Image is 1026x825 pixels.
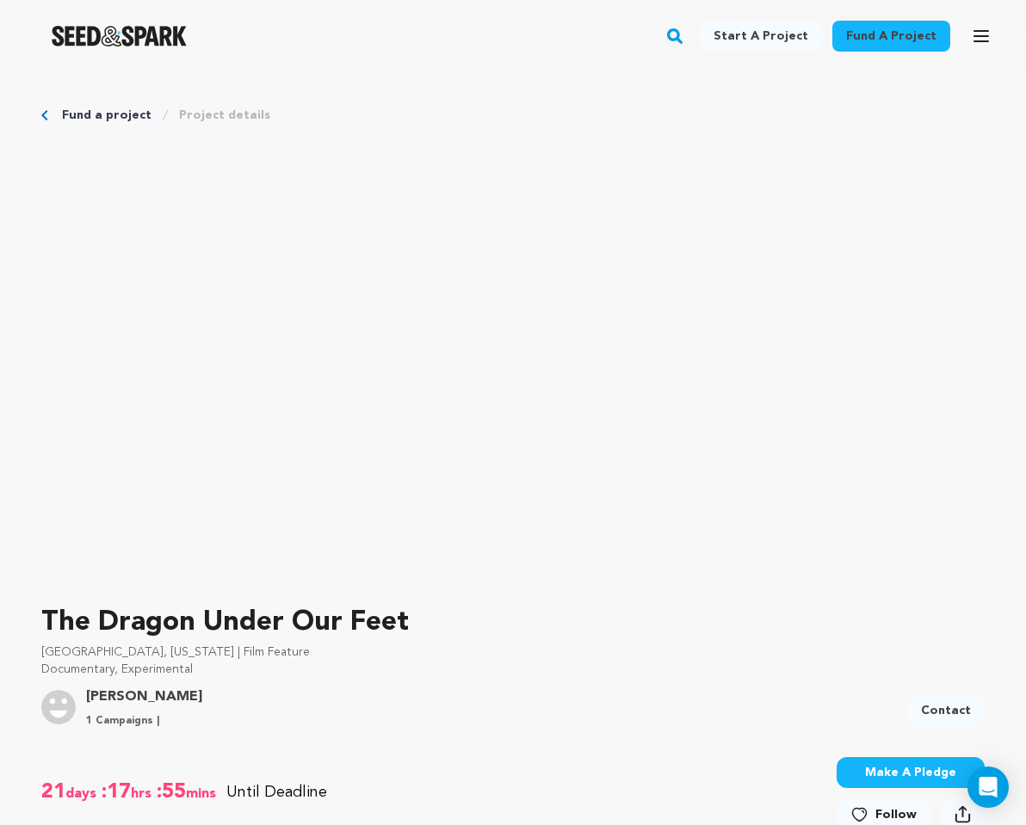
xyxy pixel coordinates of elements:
[41,661,985,678] p: Documentary, Experimental
[131,779,155,806] span: hrs
[65,779,100,806] span: days
[179,107,270,124] a: Project details
[41,107,985,124] div: Breadcrumb
[41,690,76,724] img: user.png
[907,695,985,726] a: Contact
[52,26,187,46] img: Seed&Spark Logo Dark Mode
[86,714,202,728] p: 1 Campaigns |
[155,779,186,806] span: :55
[186,779,219,806] span: mins
[837,757,985,788] button: Make A Pledge
[226,780,327,804] p: Until Deadline
[62,107,151,124] a: Fund a project
[875,806,917,823] span: Follow
[41,602,985,643] p: The Dragon Under Our Feet
[41,643,985,661] p: [GEOGRAPHIC_DATA], [US_STATE] | Film Feature
[700,21,822,52] a: Start a project
[41,779,65,806] span: 21
[86,686,202,707] a: Goto Tara Baghdassarian profile
[100,779,131,806] span: :17
[52,26,187,46] a: Seed&Spark Homepage
[832,21,950,52] a: Fund a project
[967,767,1009,808] div: Open Intercom Messenger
